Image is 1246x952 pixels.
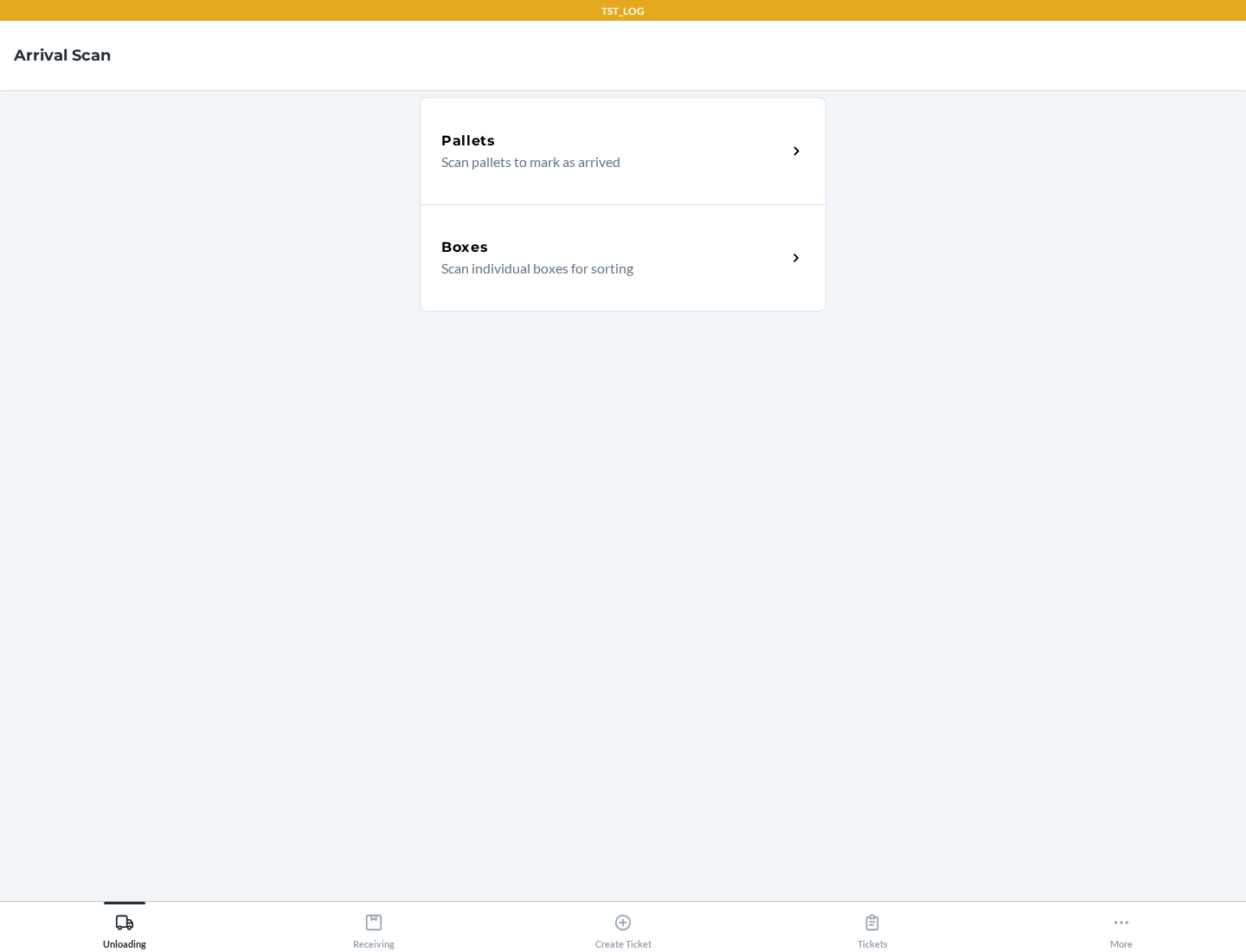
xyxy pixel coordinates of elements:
p: Scan pallets to mark as arrived [441,151,773,172]
p: Scan individual boxes for sorting [441,258,773,279]
h5: Pallets [441,131,496,151]
h5: Boxes [441,237,489,258]
div: Unloading [103,906,146,949]
div: Receiving [353,906,395,949]
a: PalletsScan pallets to mark as arrived [420,97,826,204]
h4: Arrival Scan [14,44,111,67]
div: More [1110,906,1133,949]
button: More [997,902,1246,949]
div: Tickets [857,906,888,949]
button: Receiving [249,902,498,949]
div: Create Ticket [595,906,652,949]
button: Create Ticket [498,902,748,949]
a: BoxesScan individual boxes for sorting [420,204,826,312]
button: Tickets [748,902,997,949]
p: TST_LOG [601,3,645,19]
